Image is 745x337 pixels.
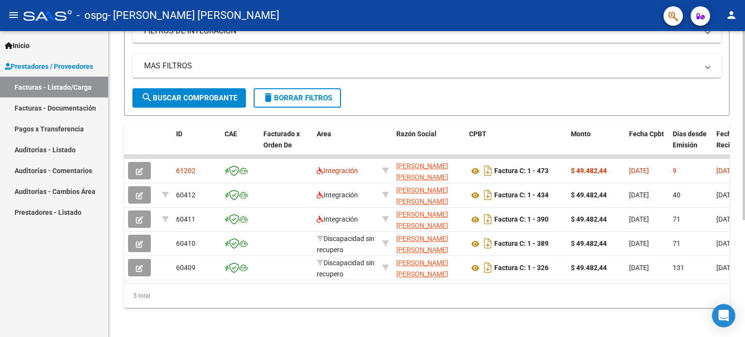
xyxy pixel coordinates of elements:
strong: $ 49.482,44 [571,240,607,247]
span: [DATE] [716,191,736,199]
span: [PERSON_NAME] [PERSON_NAME] [396,210,448,229]
span: Días desde Emisión [673,130,707,149]
mat-expansion-panel-header: MAS FILTROS [132,54,721,78]
div: 27362968742 [396,160,461,181]
span: CPBT [469,130,486,138]
span: Integración [317,167,358,175]
strong: Factura C: 1 - 434 [494,192,549,199]
datatable-header-cell: Area [313,124,378,166]
strong: Factura C: 1 - 473 [494,167,549,175]
span: [DATE] [629,215,649,223]
mat-panel-title: MAS FILTROS [144,61,698,71]
span: [DATE] [716,215,736,223]
strong: $ 49.482,44 [571,264,607,272]
span: [DATE] [629,240,649,247]
i: Descargar documento [482,211,494,227]
span: [PERSON_NAME] [PERSON_NAME] [396,186,448,205]
button: Buscar Comprobante [132,88,246,108]
span: [DATE] [716,240,736,247]
span: 60410 [176,240,195,247]
button: Borrar Filtros [254,88,341,108]
div: Open Intercom Messenger [712,304,735,327]
span: - [PERSON_NAME] [PERSON_NAME] [108,5,279,26]
span: ID [176,130,182,138]
span: CAE [225,130,237,138]
span: Discapacidad sin recupero [317,259,374,278]
strong: $ 49.482,44 [571,167,607,175]
i: Descargar documento [482,187,494,203]
span: Buscar Comprobante [141,94,237,102]
span: 60409 [176,264,195,272]
span: [DATE] [629,167,649,175]
strong: $ 49.482,44 [571,215,607,223]
mat-icon: person [726,9,737,21]
span: [DATE] [629,264,649,272]
span: Prestadores / Proveedores [5,61,93,72]
div: 5 total [124,284,729,308]
span: Fecha Cpbt [629,130,664,138]
datatable-header-cell: Razón Social [392,124,465,166]
span: 131 [673,264,684,272]
span: [PERSON_NAME] [PERSON_NAME] [396,259,448,278]
datatable-header-cell: Días desde Emisión [669,124,713,166]
span: 60412 [176,191,195,199]
datatable-header-cell: Monto [567,124,625,166]
datatable-header-cell: CPBT [465,124,567,166]
datatable-header-cell: Facturado x Orden De [259,124,313,166]
mat-icon: search [141,92,153,103]
span: Area [317,130,331,138]
datatable-header-cell: ID [172,124,221,166]
strong: Factura C: 1 - 389 [494,240,549,248]
div: 27362968742 [396,233,461,254]
span: Discapacidad sin recupero [317,235,374,254]
span: [PERSON_NAME] [PERSON_NAME] [396,162,448,181]
strong: Factura C: 1 - 326 [494,264,549,272]
span: Integración [317,215,358,223]
i: Descargar documento [482,260,494,275]
div: 27362968742 [396,185,461,205]
span: 60411 [176,215,195,223]
span: 61202 [176,167,195,175]
span: 71 [673,240,680,247]
span: [DATE] [716,167,736,175]
i: Descargar documento [482,163,494,178]
span: 9 [673,167,677,175]
span: Fecha Recibido [716,130,744,149]
span: 40 [673,191,680,199]
span: Facturado x Orden De [263,130,300,149]
span: 71 [673,215,680,223]
span: [DATE] [716,264,736,272]
mat-icon: menu [8,9,19,21]
i: Descargar documento [482,236,494,251]
div: 27362968742 [396,257,461,278]
span: Razón Social [396,130,437,138]
span: [DATE] [629,191,649,199]
div: 27362968742 [396,209,461,229]
span: - ospg [77,5,108,26]
mat-icon: delete [262,92,274,103]
span: Monto [571,130,591,138]
span: Integración [317,191,358,199]
strong: $ 49.482,44 [571,191,607,199]
strong: Factura C: 1 - 390 [494,216,549,224]
span: [PERSON_NAME] [PERSON_NAME] [396,235,448,254]
span: Borrar Filtros [262,94,332,102]
datatable-header-cell: CAE [221,124,259,166]
span: Inicio [5,40,30,51]
datatable-header-cell: Fecha Cpbt [625,124,669,166]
